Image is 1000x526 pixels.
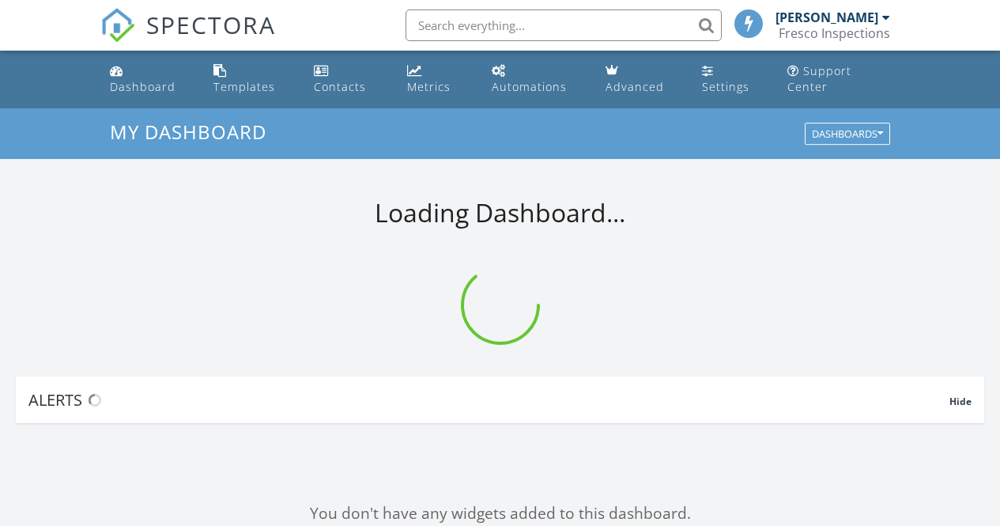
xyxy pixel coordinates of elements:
button: Dashboards [805,123,890,146]
span: SPECTORA [146,8,276,41]
div: [PERSON_NAME] [775,9,878,25]
div: Dashboard [110,79,175,94]
span: My Dashboard [110,119,266,145]
div: Alerts [28,389,949,411]
a: Automations (Basic) [485,57,587,102]
div: Contacts [314,79,366,94]
a: Support Center [781,57,896,102]
div: Templates [213,79,275,94]
a: Templates [207,57,295,102]
a: Dashboard [104,57,195,102]
input: Search everything... [406,9,722,41]
div: Advanced [606,79,664,94]
a: Advanced [599,57,683,102]
div: Metrics [407,79,451,94]
a: Settings [696,57,768,102]
a: Contacts [308,57,387,102]
span: Hide [949,395,972,408]
div: Settings [702,79,749,94]
div: You don't have any widgets added to this dashboard. [16,502,984,525]
img: The Best Home Inspection Software - Spectora [100,8,135,43]
div: Fresco Inspections [779,25,890,41]
a: Metrics [401,57,473,102]
div: Automations [492,79,567,94]
div: Dashboards [812,129,883,140]
a: SPECTORA [100,21,276,55]
div: Support Center [787,63,851,94]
